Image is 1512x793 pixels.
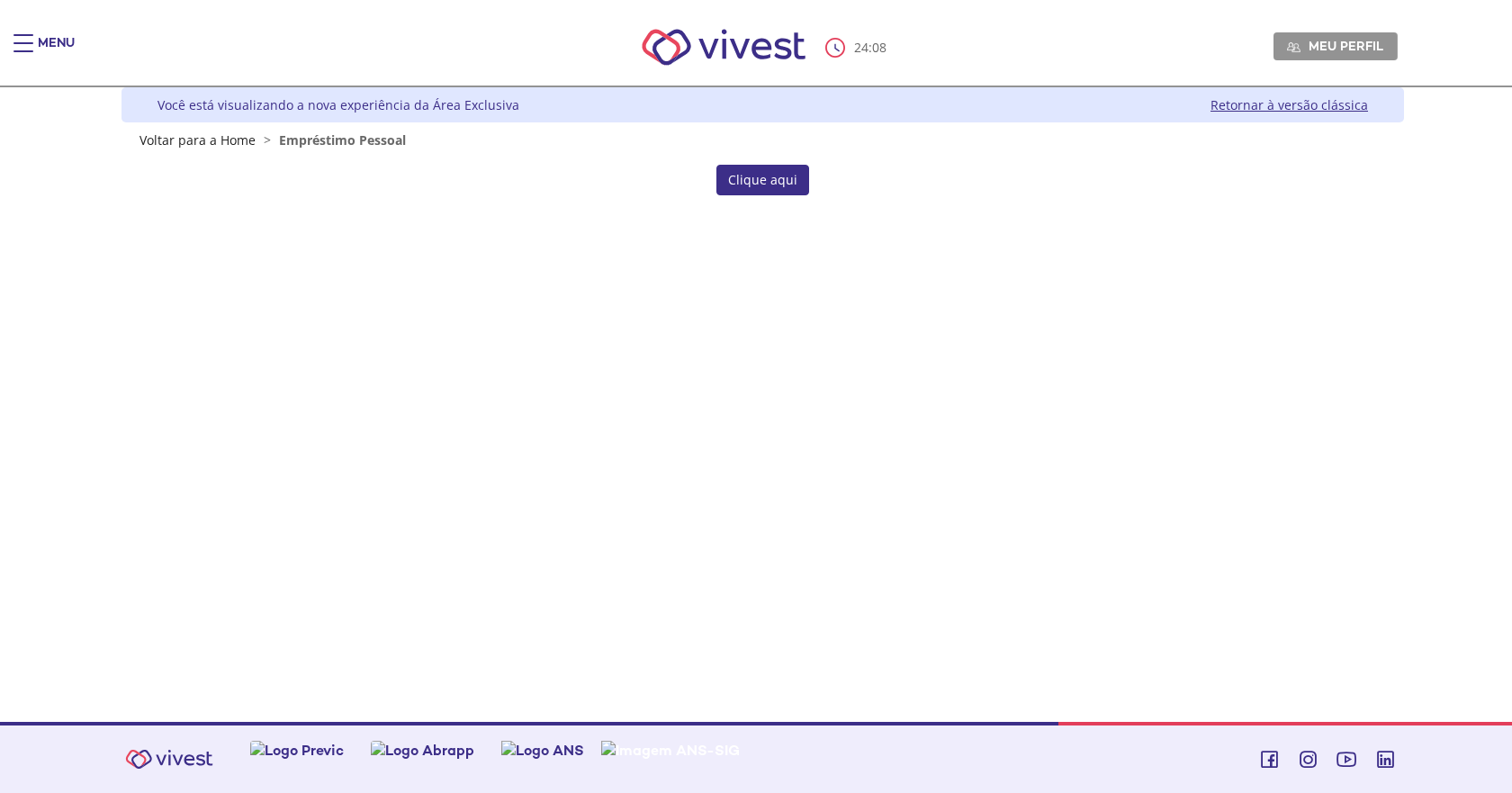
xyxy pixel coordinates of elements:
[115,739,223,779] img: Vivest
[825,38,890,58] div: :
[1273,32,1398,59] a: Meu perfil
[872,39,886,56] span: 08
[854,39,868,56] span: 24
[1309,38,1383,54] span: Meu perfil
[108,87,1404,722] div: Vivest
[139,131,256,149] a: Voltar para a Home
[622,9,826,86] img: Vivest
[229,165,1298,195] section: <span lang="pt-BR" dir="ltr">Empréstimos - Phoenix Finne</span>
[1287,41,1300,54] img: Meu perfil
[371,741,474,760] img: Logo Abrapp
[38,34,75,70] div: Menu
[716,165,809,195] a: Clique aqui
[501,741,584,760] img: Logo ANS
[250,741,344,760] img: Logo Previc
[601,741,740,760] img: Imagem ANS-SIG
[1210,96,1368,113] a: Retornar à versão clássica
[259,131,275,149] span: >
[157,96,519,113] div: Você está visualizando a nova experiência da Área Exclusiva
[279,131,406,149] span: Empréstimo Pessoal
